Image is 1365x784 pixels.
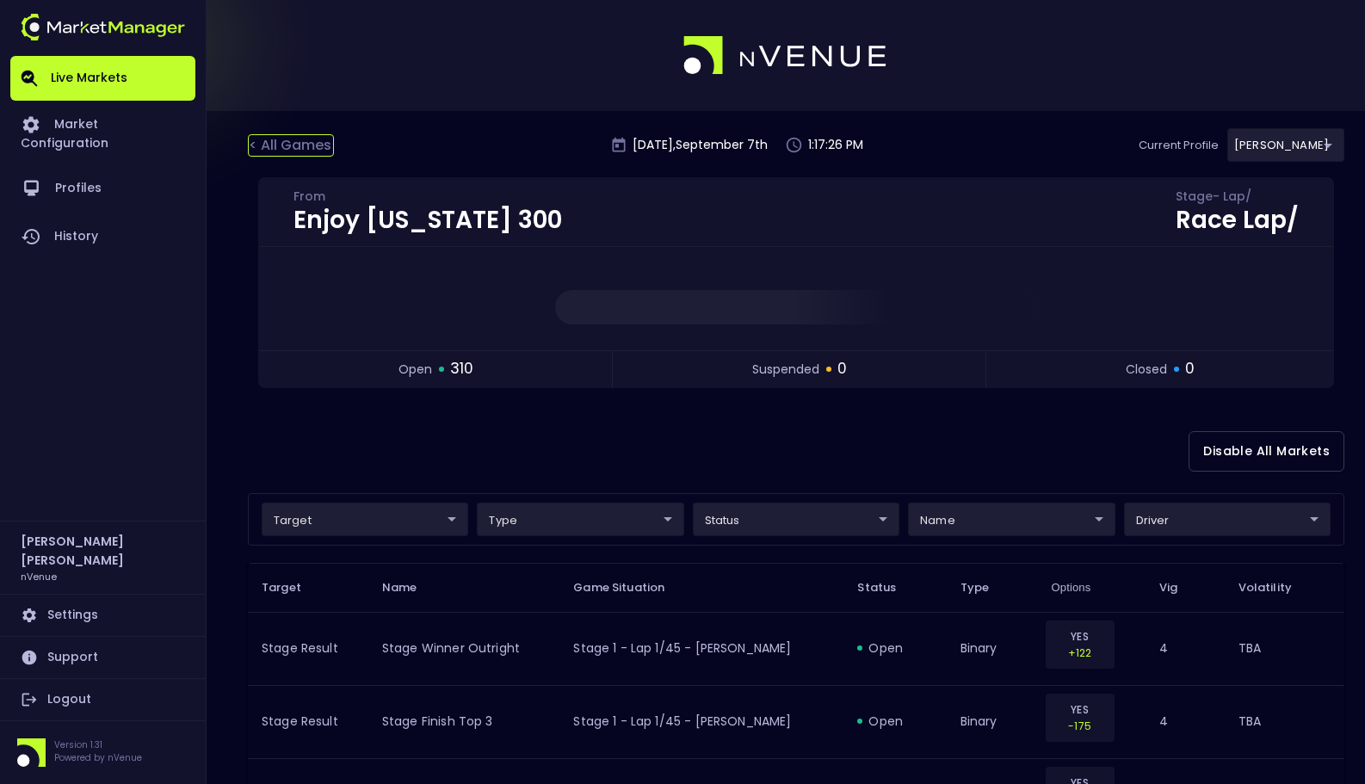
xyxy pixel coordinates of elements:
[1176,192,1299,206] div: Stage - Lap /
[1225,685,1344,758] td: TBA
[21,570,57,583] h3: nVenue
[1146,612,1225,685] td: 4
[573,580,687,596] span: Game Situation
[683,36,888,76] img: logo
[293,192,562,206] div: From
[1238,580,1314,596] span: Volatility
[368,612,559,685] td: Stage Winner Outright
[1057,718,1103,734] p: -175
[450,358,473,380] span: 310
[21,14,185,40] img: logo
[1189,431,1344,472] button: Disable All Markets
[908,503,1115,536] div: target
[398,361,432,379] span: open
[10,738,195,767] div: Version 1.31Powered by nVenue
[1057,701,1103,718] p: YES
[10,101,195,164] a: Market Configuration
[1126,361,1167,379] span: closed
[248,134,334,157] div: < All Games
[10,56,195,101] a: Live Markets
[1176,208,1299,232] div: Race Lap /
[857,639,932,657] div: open
[1225,612,1344,685] td: TBA
[10,164,195,213] a: Profiles
[477,503,683,536] div: target
[1185,358,1195,380] span: 0
[559,612,843,685] td: Stage 1 - Lap 1/45 - [PERSON_NAME]
[837,358,847,380] span: 0
[54,738,142,751] p: Version 1.31
[559,685,843,758] td: Stage 1 - Lap 1/45 - [PERSON_NAME]
[1057,645,1103,661] p: +122
[54,751,142,764] p: Powered by nVenue
[633,136,768,154] p: [DATE] , September 7 th
[1159,580,1200,596] span: Vig
[10,637,195,678] a: Support
[248,685,368,758] td: Stage Result
[960,580,1012,596] span: Type
[1038,563,1146,612] th: Options
[752,361,819,379] span: suspended
[248,612,368,685] td: Stage Result
[293,208,562,232] div: Enjoy [US_STATE] 300
[21,532,185,570] h2: [PERSON_NAME] [PERSON_NAME]
[1057,628,1103,645] p: YES
[368,685,559,758] td: Stage Finish Top 3
[262,503,468,536] div: target
[10,595,195,636] a: Settings
[1124,503,1331,536] div: target
[1146,685,1225,758] td: 4
[262,580,324,596] span: Target
[857,713,932,730] div: open
[857,580,918,596] span: Status
[1227,128,1344,162] div: target
[693,503,899,536] div: target
[10,679,195,720] a: Logout
[947,612,1038,685] td: binary
[382,580,440,596] span: Name
[10,213,195,261] a: History
[1139,137,1219,154] p: Current Profile
[808,136,863,154] p: 1:17:26 PM
[947,685,1038,758] td: binary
